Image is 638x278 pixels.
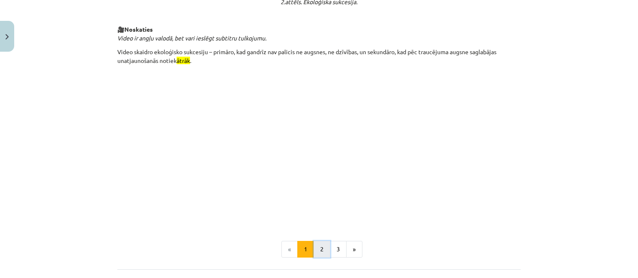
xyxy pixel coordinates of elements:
button: 1 [297,241,314,258]
button: 3 [330,241,347,258]
button: » [346,241,362,258]
msreadoutspan: atjaunošanās notiek . [124,57,191,64]
p: Video skaidro ekoloģisko sukcesiju – primāro, kad gandrīz nav palicis ne augsnes, ne dzīvības, un... [117,48,521,65]
em: Video ir angļu valodā, bet vari ieslēgt subtitru tulkojumu. [117,34,266,42]
button: 2 [314,241,330,258]
nav: Page navigation example [117,241,521,258]
strong: Noskaties [124,25,153,33]
img: icon-close-lesson-0947bae3869378f0d4975bcd49f059093ad1ed9edebbc8119c70593378902aed.svg [5,34,9,40]
p: 🎥 [117,25,521,43]
msreadoutspan: ātrāk [177,57,190,64]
